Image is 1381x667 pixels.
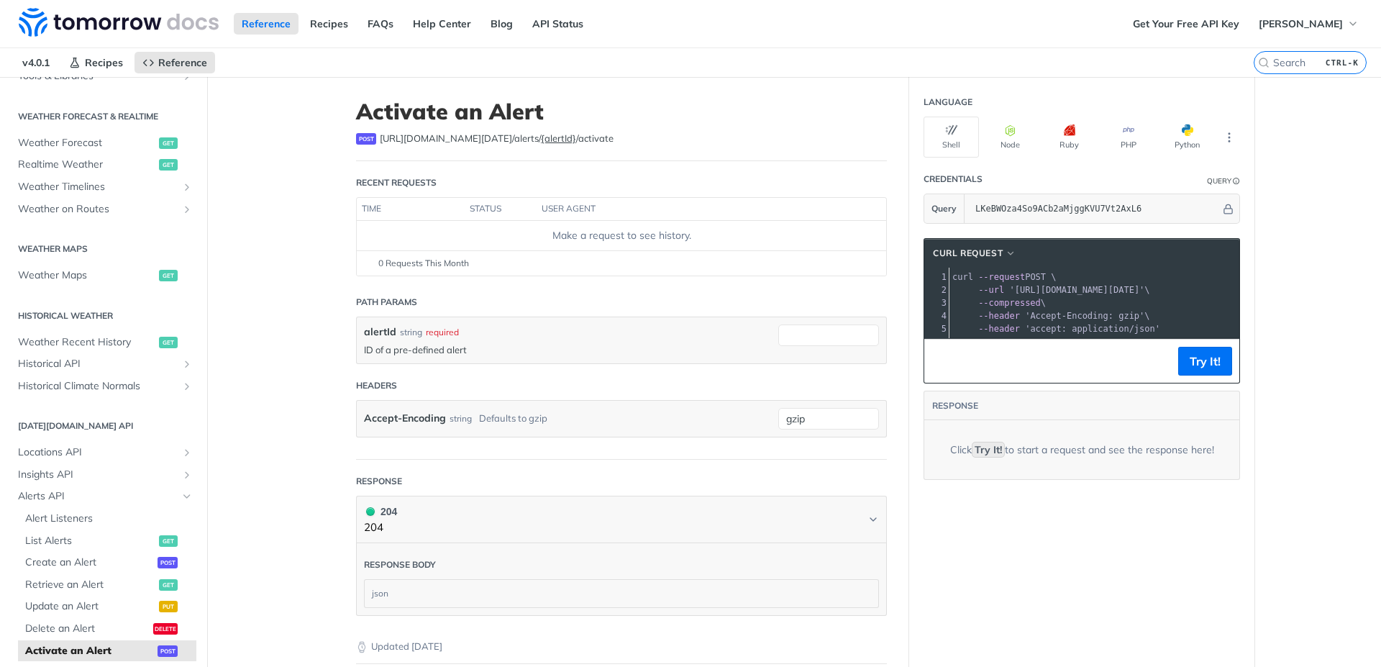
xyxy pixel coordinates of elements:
[11,464,196,486] a: Insights APIShow subpages for Insights API
[159,159,178,171] span: get
[972,442,1005,458] code: Try It!
[952,298,1046,308] span: \
[931,399,979,413] button: RESPONSE
[933,247,1003,260] span: cURL Request
[25,512,193,526] span: Alert Listeners
[159,137,178,149] span: get
[1233,178,1240,185] i: Information
[356,543,887,616] div: 204 204204
[357,198,465,221] th: time
[867,514,879,525] svg: Chevron
[1125,13,1247,35] a: Get Your Free API Key
[18,268,155,283] span: Weather Maps
[153,623,178,635] span: delete
[181,469,193,481] button: Show subpages for Insights API
[426,326,459,339] div: required
[978,272,1025,282] span: --request
[483,13,521,35] a: Blog
[158,557,178,568] span: post
[25,622,150,636] span: Delete an Alert
[968,194,1221,223] input: apikey
[541,132,576,144] label: {alertId}
[181,204,193,215] button: Show subpages for Weather on Routes
[978,311,1020,321] span: --header
[1042,117,1097,158] button: Ruby
[1207,176,1240,186] div: QueryInformation
[1221,201,1236,216] button: Hide
[931,350,952,372] button: Copy to clipboard
[356,133,376,145] span: post
[181,181,193,193] button: Show subpages for Weather Timelines
[924,271,949,283] div: 1
[924,194,965,223] button: Query
[18,508,196,530] a: Alert Listeners
[159,337,178,348] span: get
[924,173,983,186] div: Credentials
[524,13,591,35] a: API Status
[18,335,155,350] span: Weather Recent History
[950,443,1214,458] div: Click to start a request and see the response here!
[450,408,472,429] div: string
[11,353,196,375] a: Historical APIShow subpages for Historical API
[18,202,178,217] span: Weather on Routes
[11,242,196,255] h2: Weather Maps
[159,601,178,612] span: put
[928,246,1021,260] button: cURL Request
[366,507,375,516] span: 204
[1223,131,1236,144] svg: More ellipsis
[18,445,178,460] span: Locations API
[1009,285,1144,295] span: '[URL][DOMAIN_NAME][DATE]'
[11,442,196,463] a: Locations APIShow subpages for Locations API
[159,579,178,591] span: get
[181,491,193,502] button: Hide subpages for Alerts API
[983,117,1038,158] button: Node
[364,558,436,571] div: Response body
[364,504,879,536] button: 204 204204
[234,13,298,35] a: Reference
[364,325,396,340] label: alertId
[18,618,196,640] a: Delete an Alertdelete
[18,552,196,573] a: Create an Alertpost
[978,285,1004,295] span: --url
[302,13,356,35] a: Recipes
[158,645,178,657] span: post
[18,530,196,552] a: List Alertsget
[356,99,887,124] h1: Activate an Alert
[924,96,972,109] div: Language
[356,475,402,488] div: Response
[25,534,155,548] span: List Alerts
[978,324,1020,334] span: --header
[14,52,58,73] span: v4.0.1
[924,309,949,322] div: 4
[181,381,193,392] button: Show subpages for Historical Climate Normals
[479,408,547,429] div: Defaults to gzip
[364,343,771,356] p: ID of a pre-defined alert
[25,555,154,570] span: Create an Alert
[85,56,123,69] span: Recipes
[1218,127,1240,148] button: More Languages
[356,640,887,654] p: Updated [DATE]
[924,322,949,335] div: 5
[11,419,196,432] h2: [DATE][DOMAIN_NAME] API
[537,198,857,221] th: user agent
[924,296,949,309] div: 3
[18,574,196,596] a: Retrieve an Alertget
[924,283,949,296] div: 2
[25,644,154,658] span: Activate an Alert
[18,180,178,194] span: Weather Timelines
[18,379,178,394] span: Historical Climate Normals
[11,132,196,154] a: Weather Forecastget
[11,309,196,322] h2: Historical Weather
[356,296,417,309] div: Path Params
[1259,17,1343,30] span: [PERSON_NAME]
[405,13,479,35] a: Help Center
[11,154,196,176] a: Realtime Weatherget
[1251,13,1367,35] button: [PERSON_NAME]
[1178,347,1232,376] button: Try It!
[931,202,957,215] span: Query
[1207,176,1231,186] div: Query
[356,379,397,392] div: Headers
[365,580,878,607] div: json
[952,272,973,282] span: curl
[18,158,155,172] span: Realtime Weather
